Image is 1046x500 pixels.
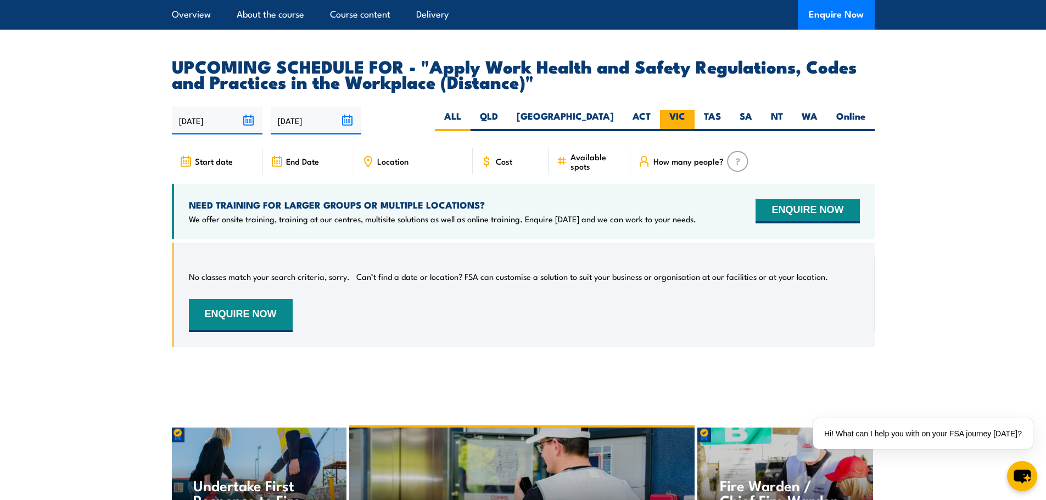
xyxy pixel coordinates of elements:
span: How many people? [653,156,724,166]
label: NT [762,110,792,131]
button: chat-button [1007,461,1037,491]
label: SA [730,110,762,131]
input: To date [271,106,361,134]
span: End Date [286,156,319,166]
label: WA [792,110,827,131]
h2: UPCOMING SCHEDULE FOR - "Apply Work Health and Safety Regulations, Codes and Practices in the Wor... [172,58,875,89]
span: Start date [195,156,233,166]
label: ACT [623,110,660,131]
p: Can’t find a date or location? FSA can customise a solution to suit your business or organisation... [356,271,828,282]
button: ENQUIRE NOW [189,299,293,332]
label: [GEOGRAPHIC_DATA] [507,110,623,131]
span: Location [377,156,409,166]
label: TAS [695,110,730,131]
span: Available spots [570,152,623,171]
span: Cost [496,156,512,166]
div: Hi! What can I help you with on your FSA journey [DATE]? [813,418,1033,449]
label: Online [827,110,875,131]
label: ALL [435,110,471,131]
h4: NEED TRAINING FOR LARGER GROUPS OR MULTIPLE LOCATIONS? [189,199,696,211]
label: QLD [471,110,507,131]
p: We offer onsite training, training at our centres, multisite solutions as well as online training... [189,214,696,224]
input: From date [172,106,262,134]
p: No classes match your search criteria, sorry. [189,271,350,282]
button: ENQUIRE NOW [756,199,859,223]
label: VIC [660,110,695,131]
